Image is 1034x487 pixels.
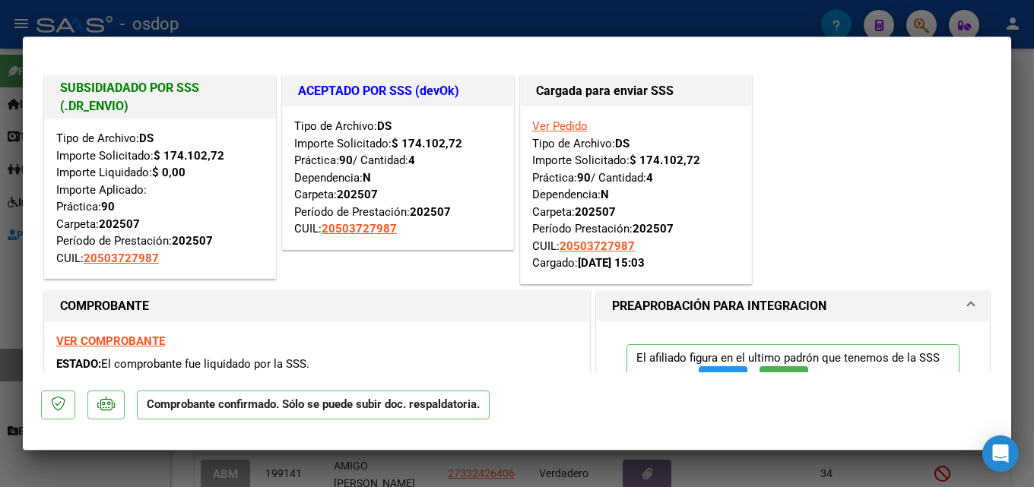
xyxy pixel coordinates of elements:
h1: PREAPROBACIÓN PARA INTEGRACION [612,297,826,315]
a: Ver Pedido [532,119,588,133]
strong: $ 174.102,72 [154,149,224,163]
a: VER COMPROBANTE [56,334,165,348]
span: ESTADO: [56,357,101,371]
span: El comprobante fue liquidado por la SSS. [101,357,309,371]
strong: 202507 [99,217,140,231]
strong: $ 174.102,72 [392,137,462,150]
strong: N [601,188,609,201]
strong: $ 0,00 [152,166,186,179]
div: Tipo de Archivo: Importe Solicitado: Práctica: / Cantidad: Dependencia: Carpeta: Período de Prest... [294,118,502,238]
p: Comprobante confirmado. Sólo se puede subir doc. respaldatoria. [137,391,490,420]
strong: DS [615,137,630,150]
button: SSS [760,366,808,394]
h1: Cargada para enviar SSS [536,82,736,100]
button: FTP [699,366,747,394]
strong: 202507 [337,188,378,201]
strong: 90 [339,153,353,167]
strong: 90 [577,171,591,185]
strong: 202507 [633,222,674,236]
span: 20503727987 [560,239,635,253]
strong: [DATE] 15:03 [578,256,645,270]
strong: 202507 [172,234,213,248]
strong: 202507 [575,205,616,219]
strong: N [363,171,371,185]
strong: 4 [646,171,653,185]
div: Open Intercom Messenger [982,435,1019,472]
mat-expansion-panel-header: PREAPROBACIÓN PARA INTEGRACION [597,291,989,321]
div: Tipo de Archivo: Importe Solicitado: Importe Liquidado: Importe Aplicado: Práctica: Carpeta: Perí... [56,130,264,267]
p: El afiliado figura en el ultimo padrón que tenemos de la SSS de [626,344,959,401]
strong: DS [139,131,154,145]
h1: ACEPTADO POR SSS (devOk) [298,82,498,100]
strong: 202507 [410,205,451,219]
strong: 4 [408,153,415,167]
div: Tipo de Archivo: Importe Solicitado: Práctica: / Cantidad: Dependencia: Carpeta: Período Prestaci... [532,118,740,272]
span: 20503727987 [322,222,397,236]
strong: 90 [101,200,115,213]
strong: $ 174.102,72 [630,153,700,167]
h1: SUBSIDIADADO POR SSS (.DR_ENVIO) [60,79,260,115]
strong: COMPROBANTE [60,299,149,313]
span: 20503727987 [84,251,159,265]
strong: DS [377,119,392,133]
